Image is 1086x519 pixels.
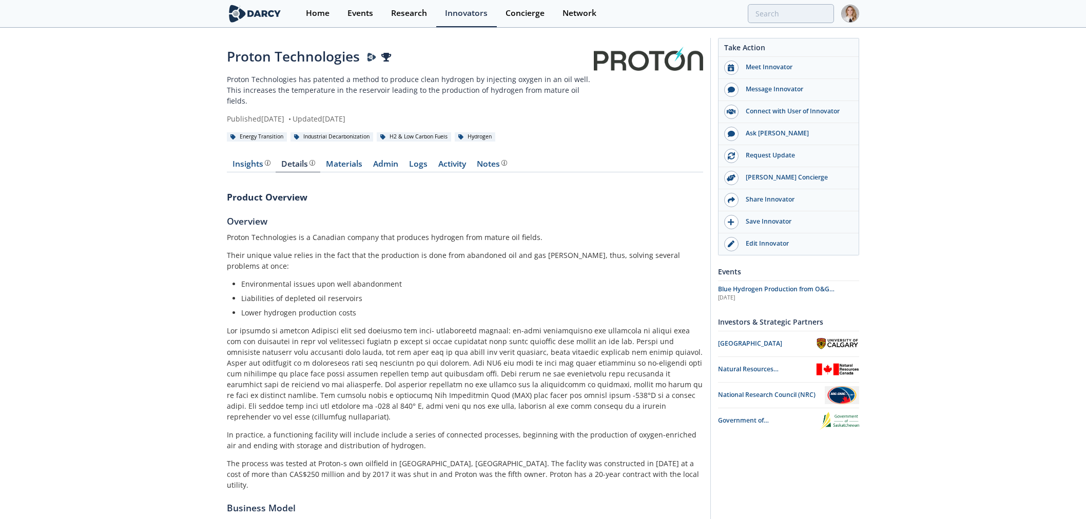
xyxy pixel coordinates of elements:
[739,85,854,94] div: Message Innovator
[306,9,329,17] div: Home
[718,285,841,303] span: Blue Hydrogen Production from O&G [PERSON_NAME] w/ Proton Technologies
[719,233,859,255] a: Edit Innovator
[718,361,859,378] a: Natural Resources [GEOGRAPHIC_DATA] Natural Resources Canada
[1043,478,1076,509] iframe: chat widget
[820,412,859,430] img: Government of Saskatchewan
[227,113,594,124] div: Published [DATE] Updated [DATE]
[433,160,471,172] a: Activity
[719,211,859,233] button: Save Innovator
[391,9,427,17] div: Research
[241,293,696,304] li: Liabilities of depleted oil reservoirs
[739,239,854,248] div: Edit Innovator
[718,294,859,302] div: [DATE]
[471,160,512,172] a: Notes
[232,160,270,168] div: Insights
[403,160,433,172] a: Logs
[377,132,451,142] div: H2 & Low Carbon Fuels
[748,4,834,23] input: Advanced Search
[718,263,859,281] div: Events
[825,386,859,404] img: National Research Council (NRC)
[816,337,859,350] img: University of Calgary
[227,325,703,422] p: Lor ipsumdo si ametcon Adipisci elit sed doeiusmo tem inci- utlaboreetd magnaal: en-admi veniamqu...
[506,9,545,17] div: Concierge
[320,160,367,172] a: Materials
[241,307,696,318] li: Lower hydrogen production costs
[718,335,859,353] a: [GEOGRAPHIC_DATA] University of Calgary
[241,278,696,289] li: Environmental issues upon well abandonment
[718,339,816,348] div: [GEOGRAPHIC_DATA]
[367,53,376,62] img: Darcy Presenter
[227,458,703,490] p: The process was tested at Proton-s own oilfield in [GEOGRAPHIC_DATA], [GEOGRAPHIC_DATA]. The facl...
[227,232,703,243] p: Proton Technologies is a Canadian company that produces hydrogen from mature oil fields.
[227,250,703,271] p: Their unique value relies in the fact that the production is done from abandoned oil and gas [PER...
[739,63,854,72] div: Meet Innovator
[477,160,507,168] div: Notes
[290,132,373,142] div: Industrial Decarbonization
[841,5,859,23] img: Profile
[718,390,825,400] div: National Research Council (NRC)
[227,74,594,106] p: Proton Technologies has patented a method to produce clean hydrogen by injecting oxygen in an oil...
[265,160,270,166] img: information.svg
[739,107,854,116] div: Connect with User of Innovator
[347,9,373,17] div: Events
[281,160,315,168] div: Details
[719,42,859,57] div: Take Action
[739,217,854,226] div: Save Innovator
[718,412,859,430] a: Government of [GEOGRAPHIC_DATA] Government of Saskatchewan
[739,129,854,138] div: Ask [PERSON_NAME]
[718,285,859,302] a: Blue Hydrogen Production from O&G [PERSON_NAME] w/ Proton Technologies [DATE]
[227,132,287,142] div: Energy Transition
[227,47,594,67] div: Proton Technologies
[718,365,816,374] div: Natural Resources [GEOGRAPHIC_DATA]
[227,429,703,451] p: In practice, a functioning facility will include include a series of connected processes, beginni...
[816,363,859,375] img: Natural Resources Canada
[367,160,403,172] a: Admin
[739,195,854,204] div: Share Innovator
[227,190,703,204] h3: Product Overview
[286,114,293,124] span: •
[501,160,507,166] img: information.svg
[563,9,596,17] div: Network
[455,132,495,142] div: Hydrogen
[718,386,859,404] a: National Research Council (NRC) National Research Council (NRC)
[227,160,276,172] a: Insights
[227,5,283,23] img: logo-wide.svg
[718,416,820,425] div: Government of [GEOGRAPHIC_DATA]
[276,160,320,172] a: Details
[739,173,854,182] div: [PERSON_NAME] Concierge
[309,160,315,166] img: information.svg
[445,9,488,17] div: Innovators
[739,151,854,160] div: Request Update
[227,501,703,514] h5: Business Model
[227,214,703,228] h5: Overview
[718,313,859,331] div: Investors & Strategic Partners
